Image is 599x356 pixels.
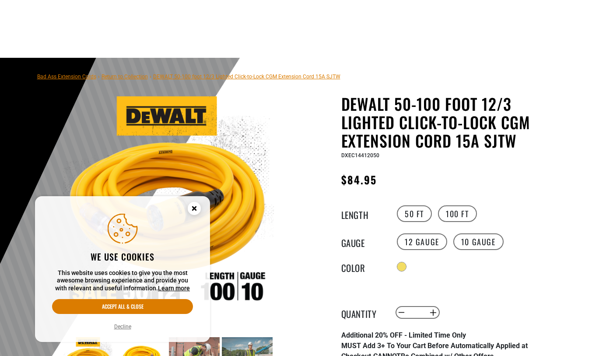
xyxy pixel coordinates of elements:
legend: Gauge [341,236,385,247]
span: DXEC14412050 [341,152,379,159]
label: 100 FT [438,205,477,222]
label: 10 Gauge [453,233,504,250]
label: 12 Gauge [397,233,447,250]
span: › [150,74,151,80]
button: Decline [112,322,134,331]
p: This website uses cookies to give you the most awesome browsing experience and provide you with r... [52,269,193,293]
span: DEWALT 50-100 foot 12/3 Lighted Click-to-Lock CGM Extension Cord 15A SJTW [153,74,340,80]
nav: breadcrumbs [37,71,340,81]
a: Bad Ass Extension Cords [37,74,96,80]
legend: Color [341,261,385,272]
h1: DEWALT 50-100 foot 12/3 Lighted Click-to-Lock CGM Extension Cord 15A SJTW [341,95,556,150]
a: Return to Collection [102,74,148,80]
aside: Cookie Consent [35,196,210,342]
legend: Length [341,208,385,219]
label: Quantity [341,307,385,318]
button: Accept all & close [52,299,193,314]
strong: Additional 20% OFF - Limited Time Only [341,331,466,339]
span: $84.95 [341,172,377,187]
h2: We use cookies [52,251,193,262]
label: 50 FT [397,205,432,222]
a: Learn more [158,285,190,292]
span: › [98,74,100,80]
